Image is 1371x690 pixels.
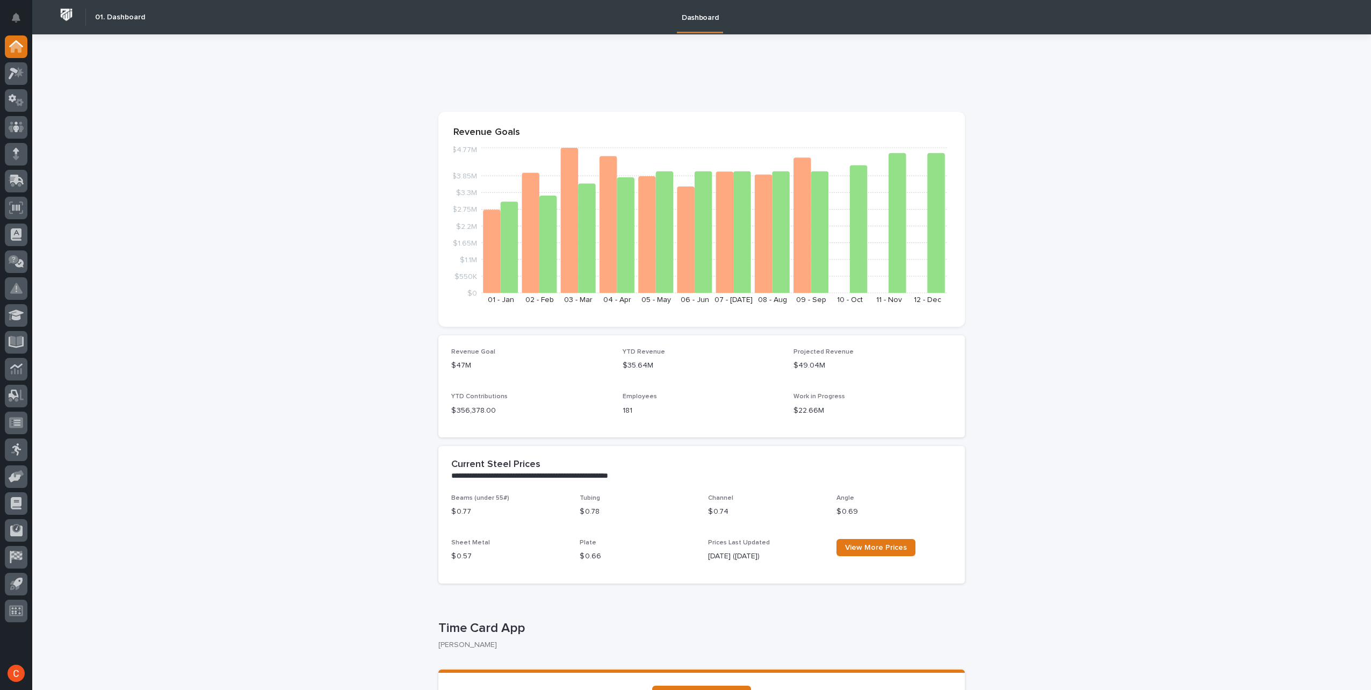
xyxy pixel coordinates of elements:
span: Plate [580,540,596,546]
tspan: $1.1M [460,256,477,263]
span: Work in Progress [793,393,845,400]
tspan: $0 [467,290,477,297]
p: Revenue Goals [453,127,950,139]
text: 05 - May [641,296,671,304]
text: 03 - Mar [564,296,593,304]
text: 02 - Feb [525,296,554,304]
tspan: $2.75M [452,206,477,213]
span: Projected Revenue [793,349,854,355]
tspan: $2.2M [456,222,477,230]
text: 04 - Apr [603,296,631,304]
div: Notifications [13,13,27,30]
p: 181 [623,405,781,416]
p: Time Card App [438,621,961,636]
button: Notifications [5,6,27,29]
span: Channel [708,495,733,501]
p: $35.64M [623,360,781,371]
text: 12 - Dec [914,296,941,304]
text: 08 - Aug [758,296,787,304]
text: 07 - [DATE] [715,296,753,304]
span: YTD Contributions [451,393,508,400]
text: 06 - Jun [681,296,709,304]
p: $ 356,378.00 [451,405,610,416]
p: $47M [451,360,610,371]
span: Prices Last Updated [708,540,770,546]
h2: Current Steel Prices [451,459,540,471]
img: Workspace Logo [56,5,76,25]
span: Employees [623,393,657,400]
span: Beams (under 55#) [451,495,509,501]
tspan: $4.77M [452,146,477,154]
span: Sheet Metal [451,540,490,546]
tspan: $3.3M [456,189,477,197]
p: $ 0.57 [451,551,567,562]
p: [PERSON_NAME] [438,641,956,650]
span: YTD Revenue [623,349,665,355]
span: Tubing [580,495,600,501]
tspan: $3.85M [452,172,477,180]
p: $ 0.77 [451,506,567,517]
p: $22.66M [793,405,952,416]
text: 11 - Nov [876,296,902,304]
h2: 01. Dashboard [95,13,145,22]
text: 10 - Oct [837,296,863,304]
p: $ 0.66 [580,551,695,562]
tspan: $1.65M [453,239,477,247]
tspan: $550K [454,272,477,280]
p: $ 0.74 [708,506,824,517]
span: Angle [836,495,854,501]
span: Revenue Goal [451,349,495,355]
p: $49.04M [793,360,952,371]
p: $ 0.78 [580,506,695,517]
p: [DATE] ([DATE]) [708,551,824,562]
button: users-avatar [5,662,27,685]
text: 01 - Jan [488,296,514,304]
a: View More Prices [836,539,915,556]
text: 09 - Sep [796,296,826,304]
span: View More Prices [845,544,907,551]
p: $ 0.69 [836,506,952,517]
